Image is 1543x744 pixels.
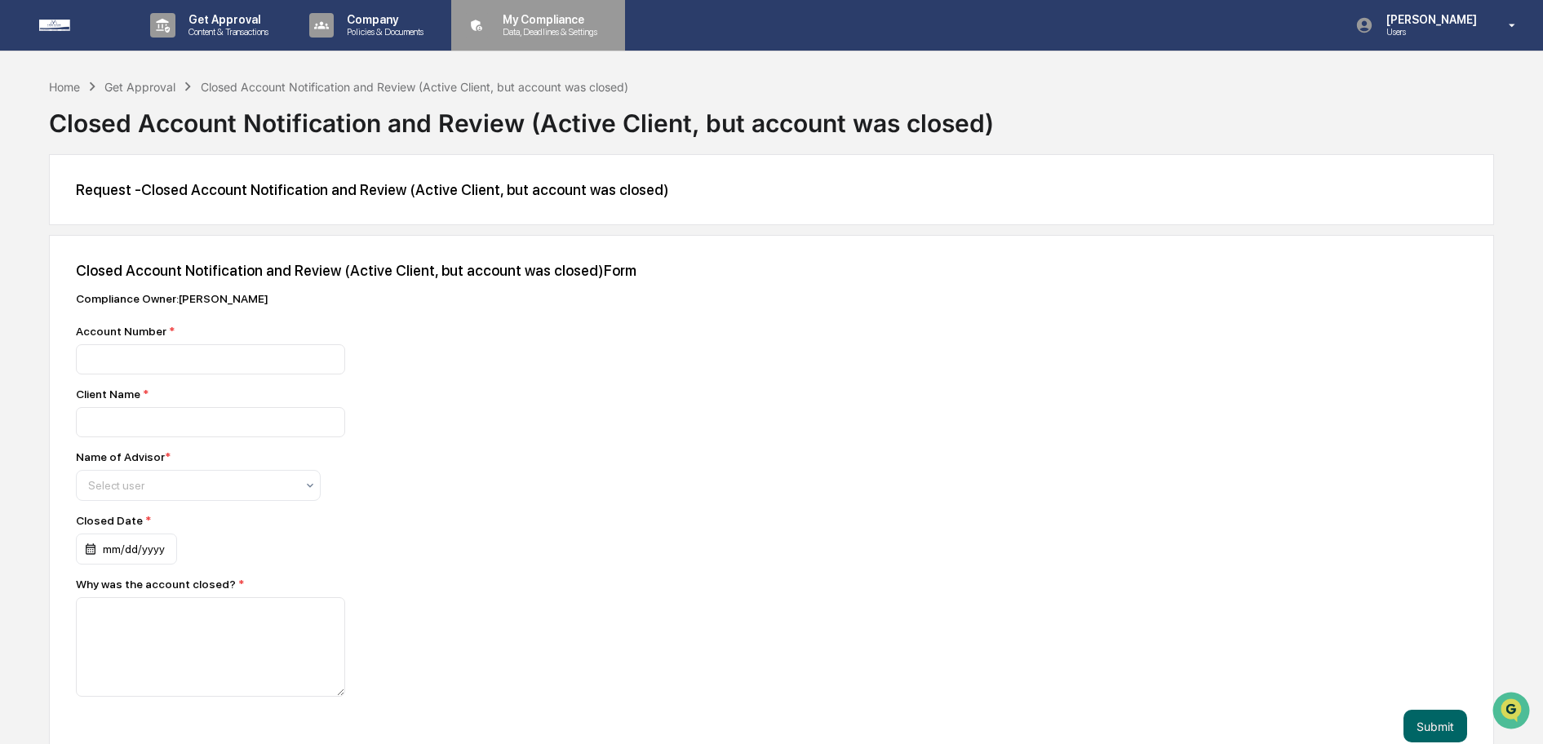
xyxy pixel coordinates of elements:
div: Closed Account Notification and Review (Active Client, but account was closed) [201,80,628,94]
div: Account Number [76,325,647,338]
div: Closed Account Notification and Review (Active Client, but account was closed) Form [76,262,1467,279]
button: Submit [1403,710,1467,742]
p: Content & Transactions [175,26,277,38]
div: Client Name [76,387,647,401]
div: Request - Closed Account Notification and Review (Active Client, but account was closed) [76,181,1467,198]
span: Preclearance [33,206,105,222]
div: We're available if you need us! [55,141,206,154]
a: 🖐️Preclearance [10,199,112,228]
div: Name of Advisor [76,450,171,463]
p: Data, Deadlines & Settings [490,26,605,38]
div: Start new chat [55,125,268,141]
a: Powered byPylon [115,276,197,289]
div: 🖐️ [16,207,29,220]
a: 🗄️Attestations [112,199,209,228]
p: Get Approval [175,13,277,26]
p: [PERSON_NAME] [1373,13,1485,26]
span: Data Lookup [33,237,103,253]
a: 🔎Data Lookup [10,230,109,259]
p: Users [1373,26,1485,38]
div: Compliance Owner : [PERSON_NAME] [76,292,647,305]
p: Company [334,13,432,26]
div: 🗄️ [118,207,131,220]
div: Get Approval [104,80,175,94]
span: Attestations [135,206,202,222]
p: How can we help? [16,34,297,60]
img: 1746055101610-c473b297-6a78-478c-a979-82029cc54cd1 [16,125,46,154]
div: Home [49,80,80,94]
div: Closed Account Notification and Review (Active Client, but account was closed) [49,95,1494,138]
div: 🔎 [16,238,29,251]
img: logo [39,20,117,31]
div: Closed Date [76,514,321,527]
span: Pylon [162,277,197,289]
div: mm/dd/yyyy [76,534,177,565]
iframe: Open customer support [1491,690,1535,734]
button: Start new chat [277,130,297,149]
p: My Compliance [490,13,605,26]
div: Why was the account closed? [76,578,647,591]
p: Policies & Documents [334,26,432,38]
